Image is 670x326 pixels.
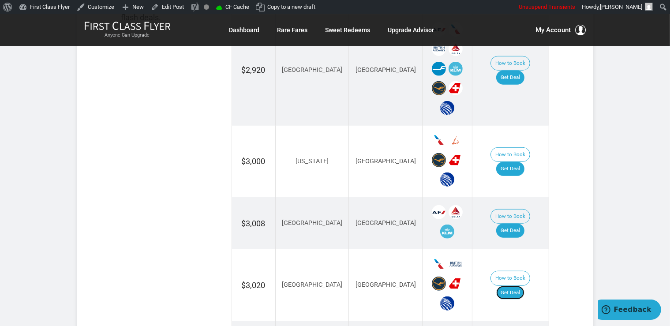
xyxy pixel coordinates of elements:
[356,219,416,227] span: [GEOGRAPHIC_DATA]
[84,21,171,39] a: First Class FlyerAnyone Can Upgrade
[432,257,446,271] span: American Airlines
[277,22,308,38] a: Rare Fares
[356,281,416,289] span: [GEOGRAPHIC_DATA]
[356,66,416,74] span: [GEOGRAPHIC_DATA]
[496,71,524,85] a: Get Deal
[432,277,446,291] span: Lufthansa
[282,281,342,289] span: [GEOGRAPHIC_DATA]
[432,42,446,56] span: British Airways
[449,62,463,76] span: KLM
[326,22,371,38] a: Sweet Redeems
[440,225,454,239] span: KLM
[449,205,463,219] span: Delta Airlines
[440,172,454,187] span: United
[282,66,342,74] span: [GEOGRAPHIC_DATA]
[449,81,463,95] span: Swiss
[432,153,446,167] span: Lufthansa
[296,157,329,165] span: [US_STATE]
[490,56,530,71] button: How to Book
[519,4,575,10] span: Unsuspend Transients
[449,153,463,167] span: Swiss
[356,157,416,165] span: [GEOGRAPHIC_DATA]
[449,133,463,147] span: Brussels Airlines
[84,21,171,30] img: First Class Flyer
[496,224,524,238] a: Get Deal
[282,219,342,227] span: [GEOGRAPHIC_DATA]
[432,81,446,95] span: Lufthansa
[432,62,446,76] span: Finnair
[496,286,524,300] a: Get Deal
[432,133,446,147] span: American Airlines
[598,300,661,322] iframe: Opens a widget where you can find more information
[242,219,266,228] span: $3,008
[536,25,586,35] button: My Account
[490,271,530,286] button: How to Book
[449,277,463,291] span: Swiss
[490,147,530,162] button: How to Book
[229,22,260,38] a: Dashboard
[536,25,571,35] span: My Account
[496,162,524,176] a: Get Deal
[242,157,266,166] span: $3,000
[600,4,642,10] span: [PERSON_NAME]
[490,209,530,224] button: How to Book
[449,257,463,271] span: British Airways
[440,296,454,311] span: United
[242,65,266,75] span: $2,920
[84,32,171,38] small: Anyone Can Upgrade
[449,42,463,56] span: Delta Airlines
[388,22,434,38] a: Upgrade Advisor
[432,205,446,219] span: Air France
[440,101,454,115] span: United
[242,281,266,290] span: $3,020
